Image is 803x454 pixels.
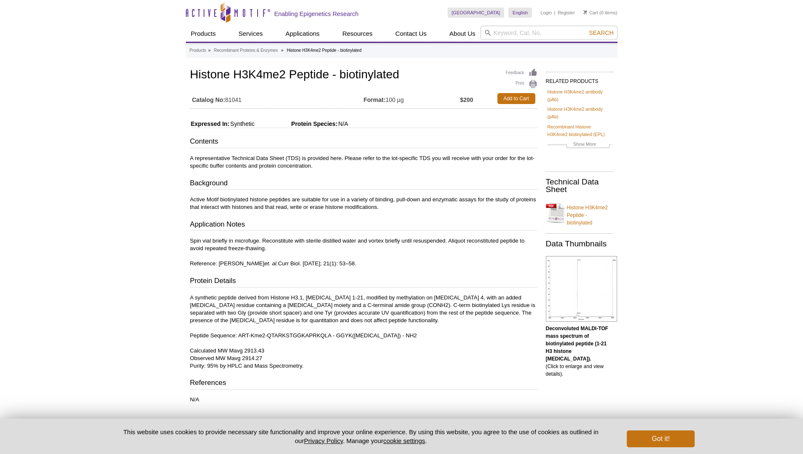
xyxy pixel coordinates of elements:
[337,26,378,42] a: Resources
[190,396,537,403] p: N/A
[481,26,618,40] input: Keyword, Cat. No.
[264,260,278,267] i: et. al.
[190,219,537,231] h3: Application Notes
[208,48,211,53] li: »
[497,93,535,104] a: Add to Cart
[506,68,537,77] a: Feedback
[190,155,537,170] p: A representative Technical Data Sheet (TDS) is provided here. Please refer to the lot-specific TD...
[546,199,613,227] a: Histone H3K4me2 Peptide - biotinylated
[256,120,338,127] span: Protein Species:
[192,96,226,104] strong: Catalog No:
[190,68,537,83] h1: Histone H3K4me2 Peptide - biotinylated
[364,91,460,106] td: 100 µg
[548,140,612,150] a: Show More
[229,120,255,127] span: Synthetic
[546,240,613,248] h2: Data Thumbnails
[280,26,325,42] a: Applications
[338,120,348,127] span: N/A
[274,10,359,18] h2: Enabling Epigenetics Research
[190,378,537,390] h3: References
[190,294,537,370] p: A synthetic peptide derived from Histone H3.1, [MEDICAL_DATA] 1-21, modified by methylation on [M...
[190,276,537,288] h3: Protein Details
[304,437,343,444] a: Privacy Policy
[448,8,505,18] a: [GEOGRAPHIC_DATA]
[589,29,613,36] span: Search
[444,26,481,42] a: About Us
[190,196,537,211] p: Active Motif biotinylated histone peptides are suitable for use in a variety of binding, pull-dow...
[548,105,612,120] a: Histone H3K4me2 antibody (pAb)
[546,326,608,362] b: Deconvoluted MALDI-TOF mass spectrum of biotinylated peptide (1-21 H3 histone [MEDICAL_DATA]).
[548,123,612,138] a: Recombinant Histone H3K4me2 biotinylated (EPL)
[190,136,537,148] h3: Contents
[554,8,556,18] li: |
[586,29,616,37] button: Search
[190,120,230,127] span: Expressed In:
[390,26,432,42] a: Contact Us
[540,10,552,16] a: Login
[186,26,221,42] a: Products
[558,10,575,16] a: Register
[460,96,473,104] strong: $200
[506,80,537,89] a: Print
[190,91,364,106] td: 81041
[583,8,618,18] li: (0 items)
[583,10,587,14] img: Your Cart
[546,178,613,193] h2: Technical Data Sheet
[627,430,694,447] button: Got it!
[364,96,386,104] strong: Format:
[546,256,617,322] img: econvoluted MALDI-TOF mass spectrum of biotinylated peptide (1-21 H3 histone amino acids).
[546,72,613,87] h2: RELATED PRODUCTS
[234,26,268,42] a: Services
[214,47,278,54] a: Recombinant Proteins & Enzymes
[287,48,361,53] li: Histone H3K4me2 Peptide - biotinylated
[383,437,425,444] button: cookie settings
[109,427,613,445] p: This website uses cookies to provide necessary site functionality and improve your online experie...
[508,8,532,18] a: English
[583,10,598,16] a: Cart
[190,47,206,54] a: Products
[548,88,612,103] a: Histone H3K4me2 antibody (pAb)
[190,237,537,267] p: Spin vial briefly in microfuge. Reconstitute with sterile distilled water and vortex briefly unti...
[281,48,284,53] li: »
[546,325,613,378] p: (Click to enlarge and view details).
[190,178,537,190] h3: Background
